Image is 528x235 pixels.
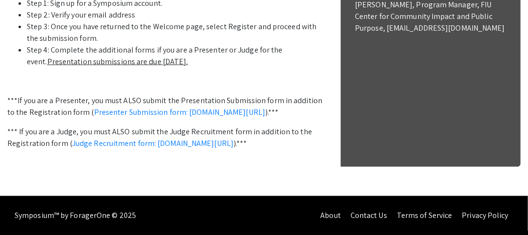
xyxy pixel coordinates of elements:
u: Presentation submissions are due [DATE]. [47,56,188,67]
a: Contact Us [351,210,387,220]
p: ***If you are a Presenter, you must ALSO submit the Presentation Submission form in addition to t... [7,95,326,118]
li: Step 3: Once you have returned to the Welcome page, select Register and proceed with the submissi... [27,21,326,44]
a: Terms of Service [397,210,452,220]
div: Symposium™ by ForagerOne © 2025 [15,196,136,235]
a: Privacy Policy [462,210,508,220]
a: Presenter Submission form: [DOMAIN_NAME][URL] [94,107,266,117]
p: *** If you are a Judge, you must ALSO submit the Judge Recruitment form in addition to the Regist... [7,126,326,149]
li: Step 4: Complete the additional forms if you are a Presenter or Judge for the event. [27,44,326,68]
a: About [320,210,341,220]
a: Judge Recruitment form: [DOMAIN_NAME][URL] [72,138,234,148]
li: Step 2: Verify your email address [27,9,326,21]
iframe: Chat [7,191,41,228]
